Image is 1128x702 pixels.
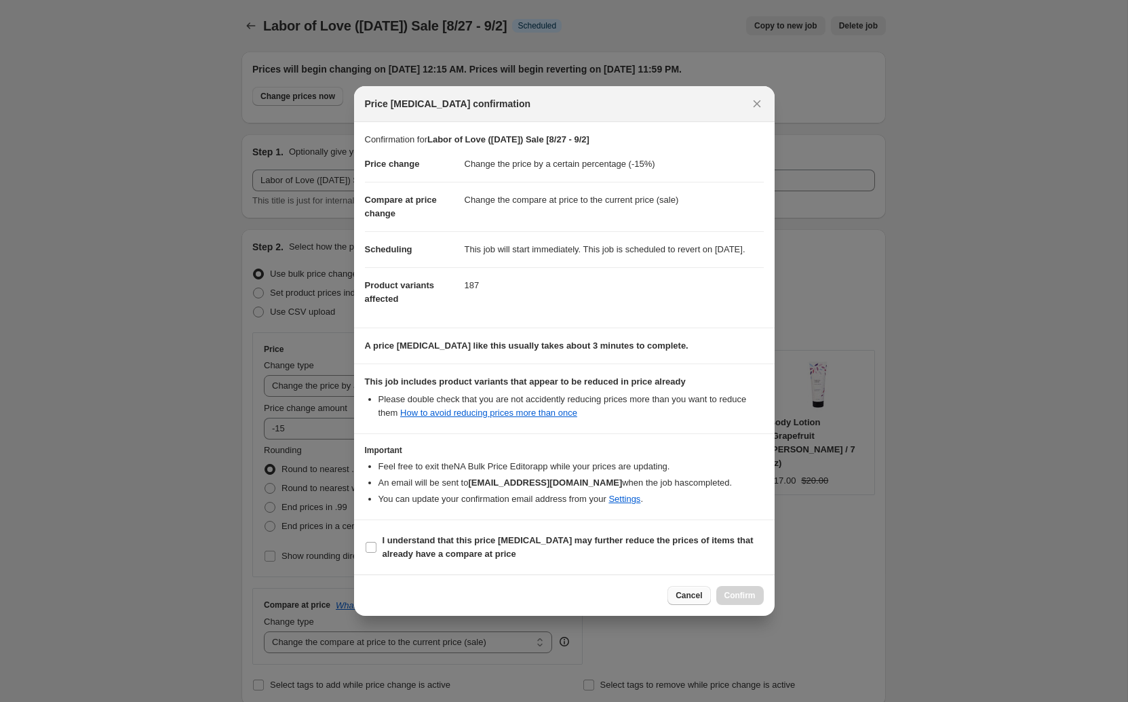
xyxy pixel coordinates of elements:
[465,147,764,182] dd: Change the price by a certain percentage (-15%)
[465,267,764,303] dd: 187
[365,159,420,169] span: Price change
[383,535,754,559] b: I understand that this price [MEDICAL_DATA] may further reduce the prices of items that already h...
[365,244,412,254] span: Scheduling
[468,477,622,488] b: [EMAIL_ADDRESS][DOMAIN_NAME]
[365,280,435,304] span: Product variants affected
[667,586,710,605] button: Cancel
[465,182,764,218] dd: Change the compare at price to the current price (sale)
[747,94,766,113] button: Close
[676,590,702,601] span: Cancel
[365,340,688,351] b: A price [MEDICAL_DATA] like this usually takes about 3 minutes to complete.
[427,134,589,144] b: Labor of Love ([DATE]) Sale [8/27 - 9/2]
[465,231,764,267] dd: This job will start immediately. This job is scheduled to revert on [DATE].
[378,476,764,490] li: An email will be sent to when the job has completed .
[378,460,764,473] li: Feel free to exit the NA Bulk Price Editor app while your prices are updating.
[365,195,437,218] span: Compare at price change
[365,133,764,147] p: Confirmation for
[608,494,640,504] a: Settings
[365,445,764,456] h3: Important
[365,376,686,387] b: This job includes product variants that appear to be reduced in price already
[378,393,764,420] li: Please double check that you are not accidently reducing prices more than you want to reduce them
[400,408,577,418] a: How to avoid reducing prices more than once
[365,97,531,111] span: Price [MEDICAL_DATA] confirmation
[378,492,764,506] li: You can update your confirmation email address from your .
